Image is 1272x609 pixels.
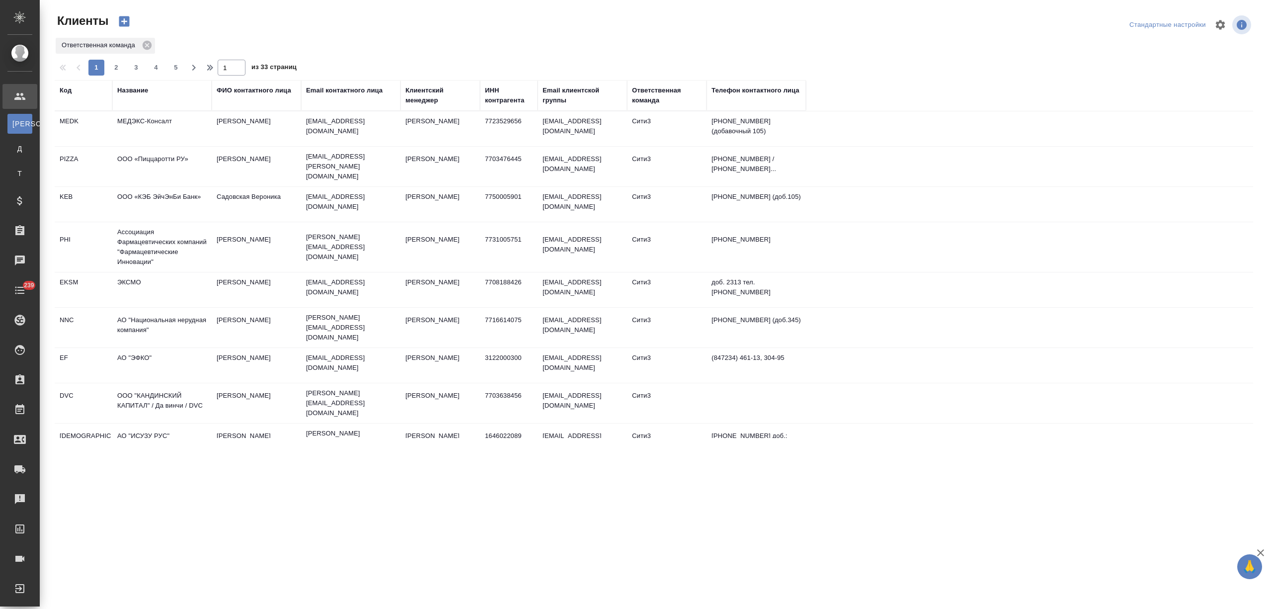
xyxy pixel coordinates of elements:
td: [EMAIL_ADDRESS][DOMAIN_NAME] [538,426,627,461]
button: 4 [148,60,164,76]
td: [PERSON_NAME] [212,348,301,383]
td: Садовская Вероника [212,187,301,222]
p: Ответственная команда [62,40,139,50]
td: Сити3 [627,348,707,383]
td: PIZZA [55,149,112,184]
p: [PERSON_NAME][EMAIL_ADDRESS][DOMAIN_NAME] [306,429,396,458]
td: [PERSON_NAME] [400,272,480,307]
span: 2 [108,63,124,73]
td: МЕДЭКС-Консалт [112,111,212,146]
td: [PERSON_NAME] [212,149,301,184]
td: ООО «Пиццаротти РУ» [112,149,212,184]
div: Ответственная команда [632,86,702,105]
p: [PERSON_NAME][EMAIL_ADDRESS][DOMAIN_NAME] [306,232,396,262]
td: EKSM [55,272,112,307]
span: 🙏 [1241,556,1258,577]
td: KEB [55,187,112,222]
a: Д [7,139,32,159]
td: 7716614075 [480,310,538,345]
p: [EMAIL_ADDRESS][PERSON_NAME][DOMAIN_NAME] [306,152,396,181]
td: Сити3 [627,310,707,345]
td: ЭКСМО [112,272,212,307]
span: 239 [18,280,40,290]
span: Т [12,169,27,178]
a: [PERSON_NAME] [7,114,32,134]
td: [PERSON_NAME] [212,426,301,461]
td: 7723529656 [480,111,538,146]
td: Сити3 [627,111,707,146]
a: 239 [2,278,37,303]
td: АО "ИСУЗУ РУС" [112,426,212,461]
div: ИНН контрагента [485,86,533,105]
td: Сити3 [627,272,707,307]
td: 7703476445 [480,149,538,184]
td: MEDK [55,111,112,146]
button: 2 [108,60,124,76]
p: [PHONE_NUMBER] (добавочный 105) [712,116,801,136]
td: [EMAIL_ADDRESS][DOMAIN_NAME] [538,386,627,421]
td: [PERSON_NAME] [400,149,480,184]
td: ООО «КЭБ ЭйчЭнБи Банк» [112,187,212,222]
td: Сити3 [627,426,707,461]
p: [EMAIL_ADDRESS][DOMAIN_NAME] [306,116,396,136]
span: из 33 страниц [251,61,297,76]
button: 3 [128,60,144,76]
td: [EMAIL_ADDRESS][DOMAIN_NAME] [538,230,627,264]
td: [EMAIL_ADDRESS][DOMAIN_NAME] [538,310,627,345]
td: [PERSON_NAME] [212,272,301,307]
p: [PERSON_NAME][EMAIL_ADDRESS][DOMAIN_NAME] [306,388,396,418]
p: [PHONE_NUMBER] доб.: 5514 [712,431,801,451]
td: [EMAIL_ADDRESS][DOMAIN_NAME] [538,348,627,383]
div: split button [1127,17,1208,33]
p: [EMAIL_ADDRESS][DOMAIN_NAME] [306,353,396,373]
button: 5 [168,60,184,76]
td: [EMAIL_ADDRESS][DOMAIN_NAME] [538,149,627,184]
span: 5 [168,63,184,73]
td: [PERSON_NAME] [400,111,480,146]
td: [EMAIL_ADDRESS][DOMAIN_NAME] [538,272,627,307]
td: АО "ЭФКО" [112,348,212,383]
td: 7703638456 [480,386,538,421]
td: 7750005901 [480,187,538,222]
span: Настроить таблицу [1208,13,1232,37]
p: [PERSON_NAME][EMAIL_ADDRESS][DOMAIN_NAME] [306,313,396,343]
p: [PHONE_NUMBER] (доб.345) [712,315,801,325]
div: Клиентский менеджер [405,86,475,105]
div: Название [117,86,148,95]
td: PHI [55,230,112,264]
div: Email клиентской группы [543,86,622,105]
td: [EMAIL_ADDRESS][DOMAIN_NAME] [538,111,627,146]
button: Создать [112,13,136,30]
td: NNC [55,310,112,345]
span: 4 [148,63,164,73]
p: [PHONE_NUMBER] [712,235,801,245]
div: Ответственная команда [56,38,155,54]
td: EF [55,348,112,383]
td: [PERSON_NAME] [212,310,301,345]
p: (847234) 461-13, 304-95 [712,353,801,363]
td: [PERSON_NAME] [400,230,480,264]
td: [PERSON_NAME] [400,310,480,345]
td: [DEMOGRAPHIC_DATA] [55,426,112,461]
div: Код [60,86,72,95]
td: ООО "КАНДИНСКИЙ КАПИТАЛ" / Да винчи / DVC [112,386,212,421]
td: [PERSON_NAME] [212,111,301,146]
td: 3122000300 [480,348,538,383]
span: Посмотреть информацию [1232,15,1253,34]
a: Т [7,164,32,183]
td: Сити3 [627,386,707,421]
span: Клиенты [55,13,108,29]
td: [PERSON_NAME] [212,386,301,421]
td: [PERSON_NAME] [212,230,301,264]
td: DVC [55,386,112,421]
td: [PERSON_NAME] [400,426,480,461]
td: Сити3 [627,230,707,264]
td: Сити3 [627,149,707,184]
div: Email контактного лица [306,86,383,95]
td: Ассоциация Фармацевтических компаний "Фармацевтические Инновации" [112,222,212,272]
td: [PERSON_NAME] [400,348,480,383]
td: [PERSON_NAME] [400,187,480,222]
span: [PERSON_NAME] [12,119,27,129]
td: АО "Национальная нерудная компания" [112,310,212,345]
button: 🙏 [1237,554,1262,579]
